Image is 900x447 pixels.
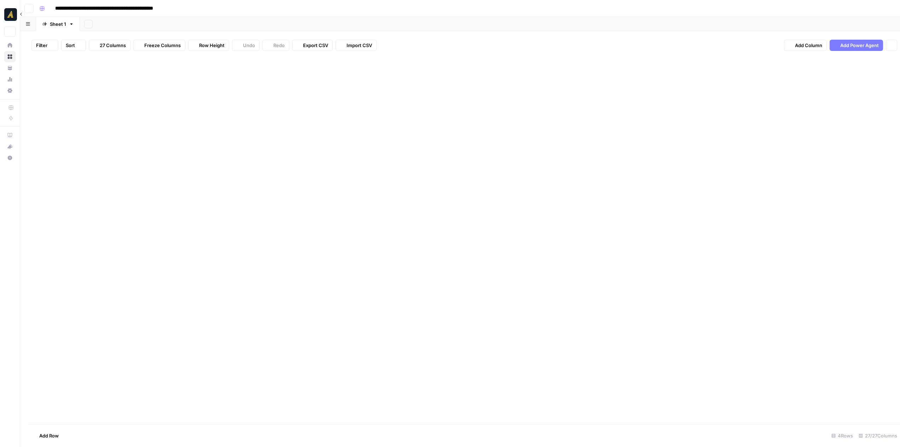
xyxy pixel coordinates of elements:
[303,42,328,49] span: Export CSV
[199,42,225,49] span: Row Height
[4,8,17,21] img: Marketers in Demand Logo
[29,430,63,441] button: Add Row
[36,17,80,31] a: Sheet 1
[50,21,66,28] div: Sheet 1
[4,40,16,51] a: Home
[5,141,15,152] div: What's new?
[262,40,289,51] button: Redo
[144,42,181,49] span: Freeze Columns
[89,40,130,51] button: 27 Columns
[4,51,16,62] a: Browse
[4,152,16,164] button: Help + Support
[4,62,16,74] a: Your Data
[4,6,16,23] button: Workspace: Marketers in Demand
[188,40,229,51] button: Row Height
[39,432,59,439] span: Add Row
[336,40,377,51] button: Import CSV
[4,74,16,85] a: Usage
[243,42,255,49] span: Undo
[292,40,333,51] button: Export CSV
[133,40,185,51] button: Freeze Columns
[61,40,86,51] button: Sort
[100,42,126,49] span: 27 Columns
[4,85,16,96] a: Settings
[31,40,58,51] button: Filter
[4,130,16,141] a: AirOps Academy
[4,141,16,152] button: What's new?
[66,42,75,49] span: Sort
[347,42,372,49] span: Import CSV
[36,42,47,49] span: Filter
[273,42,285,49] span: Redo
[232,40,260,51] button: Undo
